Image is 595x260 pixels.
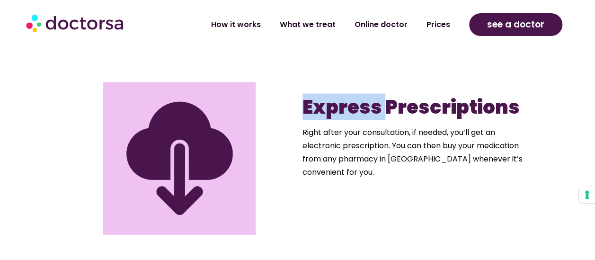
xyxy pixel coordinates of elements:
[202,14,270,36] a: How it works
[345,14,417,36] a: Online doctor
[469,13,562,36] a: see a doctor
[302,94,520,120] b: Express Prescriptions
[417,14,460,36] a: Prices
[160,14,460,36] nav: Menu
[103,82,256,235] img: e-prescription
[579,187,595,203] button: Your consent preferences for tracking technologies
[302,126,530,179] p: Right after your consultation, if needed, you’ll get an electronic prescription. You can then buy...
[270,14,345,36] a: What we treat
[487,17,544,32] span: see a doctor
